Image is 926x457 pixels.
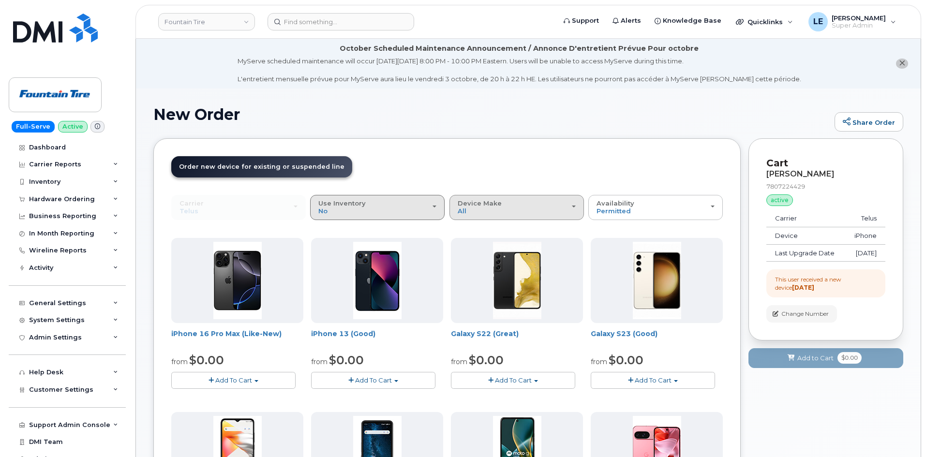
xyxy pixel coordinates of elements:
[766,245,845,262] td: Last Upgrade Date
[766,156,885,170] p: Cart
[588,195,723,220] button: Availability Permitted
[451,357,467,366] small: from
[458,199,502,207] span: Device Make
[766,305,837,322] button: Change Number
[171,329,282,338] a: iPhone 16 Pro Max (Like-New)
[591,329,723,348] div: Galaxy S23 (Good)
[318,199,366,207] span: Use Inventory
[310,195,445,220] button: Use Inventory No
[884,415,919,450] iframe: Messenger Launcher
[171,372,296,389] button: Add To Cart
[766,227,845,245] td: Device
[469,353,504,367] span: $0.00
[597,199,634,207] span: Availability
[449,195,584,220] button: Device Make All
[591,372,715,389] button: Add To Cart
[451,329,519,338] a: Galaxy S22 (Great)
[215,376,252,384] span: Add To Cart
[591,357,607,366] small: from
[766,170,885,178] div: [PERSON_NAME]
[781,310,829,318] span: Change Number
[451,372,575,389] button: Add To Cart
[189,353,224,367] span: $0.00
[835,112,903,132] a: Share Order
[311,357,328,366] small: from
[896,59,908,69] button: close notification
[451,329,583,348] div: Galaxy S22 (Great)
[458,207,466,215] span: All
[318,207,328,215] span: No
[179,163,344,170] span: Order new device for existing or suspended line
[153,106,830,123] h1: New Order
[495,376,532,384] span: Add To Cart
[311,329,443,348] div: iPhone 13 (Good)
[775,275,877,292] div: This user received a new device
[635,376,672,384] span: Add To Cart
[493,242,541,319] img: LSSGS22128BK.jpg
[329,353,364,367] span: $0.00
[766,210,845,227] td: Carrier
[609,353,643,367] span: $0.00
[311,329,375,338] a: iPhone 13 (Good)
[797,354,834,363] span: Add to Cart
[171,329,303,348] div: iPhone 16 Pro Max (Like-New)
[766,182,885,191] div: 7807224429
[591,329,657,338] a: Galaxy S23 (Good)
[340,44,699,54] div: October Scheduled Maintenance Announcement / Annonce D'entretient Prévue Pour octobre
[792,284,814,291] strong: [DATE]
[213,242,262,319] img: LAIP16PM256BK.jpg
[766,194,793,206] div: active
[171,357,188,366] small: from
[355,376,392,384] span: Add To Cart
[845,227,885,245] td: iPhone
[597,207,631,215] span: Permitted
[845,245,885,262] td: [DATE]
[311,372,435,389] button: Add To Cart
[837,352,862,364] span: $0.00
[238,57,801,84] div: MyServe scheduled maintenance will occur [DATE][DATE] 8:00 PM - 10:00 PM Eastern. Users will be u...
[748,348,903,368] button: Add to Cart $0.00
[633,242,681,319] img: LSSGS23128WH.jpg
[353,242,402,319] img: LAIP13128BK.jpg
[845,210,885,227] td: Telus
